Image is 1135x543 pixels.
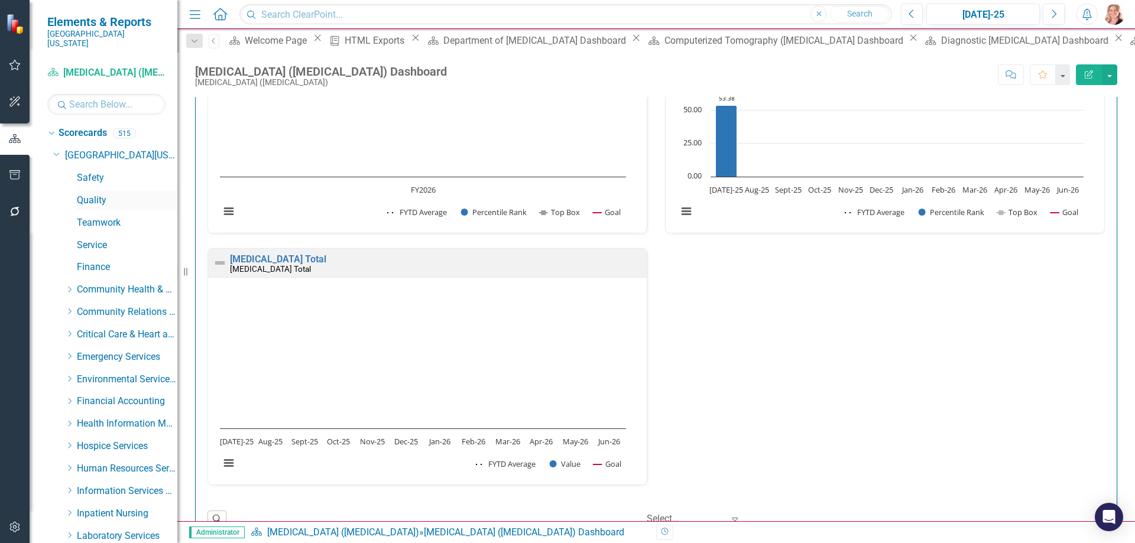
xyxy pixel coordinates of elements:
[213,256,227,270] img: Not Defined
[672,38,1089,230] svg: Interactive chart
[994,184,1017,195] text: Apr-26
[550,459,581,469] button: Show Value
[709,184,743,195] text: [DATE]-25
[77,462,177,476] a: Human Resources Services
[476,459,537,469] button: Show FYTD Average
[716,105,737,177] path: Jul-25, 53.375. Percentile Rank.
[1104,4,1125,25] img: Tiffany LaCoste
[997,207,1037,217] button: Show Top Box
[77,507,177,521] a: Inpatient Nursing
[664,33,906,48] div: Computerized Tomography ([MEDICAL_DATA] Dashboard
[830,6,889,22] button: Search
[411,184,436,195] text: FY2026
[926,4,1040,25] button: [DATE]-25
[47,29,166,48] small: [GEOGRAPHIC_DATA][US_STATE]
[77,328,177,342] a: Critical Care & Heart and Vascular Services
[345,33,408,48] div: HTML Exports
[941,33,1111,48] div: Diagnostic [MEDICAL_DATA] Dashboard
[230,264,311,274] small: [MEDICAL_DATA] Total
[113,128,136,138] div: 515
[251,526,647,539] div: »
[207,248,647,486] div: Double-Click to Edit
[919,207,985,217] button: Show Percentile Rank
[930,8,1036,22] div: [DATE]-25
[539,207,580,217] button: Show Top Box
[77,194,177,207] a: Quality
[195,65,447,78] div: [MEDICAL_DATA] ([MEDICAL_DATA]) Dashboard
[387,207,448,217] button: Show FYTD Average
[597,436,620,447] text: Jun-26
[443,33,629,48] div: Department of [MEDICAL_DATA] Dashboard
[325,33,408,48] a: HTML Exports
[77,171,177,185] a: Safety
[808,184,831,195] text: Oct-25
[77,485,177,498] a: Information Services Team
[291,436,318,447] text: Sept-25
[683,137,702,148] text: 25.00
[423,33,629,48] a: Department of [MEDICAL_DATA] Dashboard
[214,290,641,482] div: Chart. Highcharts interactive chart.
[77,417,177,431] a: Health Information Management Services
[225,33,310,48] a: Welcome Page
[327,436,350,447] text: Oct-25
[672,38,1098,230] div: Chart. Highcharts interactive chart.
[845,207,906,217] button: Show FYTD Average
[775,184,802,195] text: Sept-25
[745,184,769,195] text: Aug-25
[594,459,621,469] button: Show Goal
[77,283,177,297] a: Community Health & Athletic Training
[920,33,1111,48] a: Diagnostic [MEDICAL_DATA] Dashboard
[258,436,283,447] text: Aug-25
[847,9,873,18] span: Search
[461,207,527,217] button: Show Percentile Rank
[644,33,906,48] a: Computerized Tomography ([MEDICAL_DATA] Dashboard
[77,350,177,364] a: Emergency Services
[360,436,385,447] text: Nov-25
[424,526,624,538] div: [MEDICAL_DATA] ([MEDICAL_DATA]) Dashboard
[495,436,520,447] text: Mar-26
[932,184,955,195] text: Feb-26
[59,126,107,140] a: Scorecards
[1056,184,1079,195] text: Jun-26
[428,436,450,447] text: Jan-26
[230,253,326,265] a: [MEDICAL_DATA] Total
[901,184,923,195] text: Jan-26
[189,526,245,538] span: Administrator
[1024,184,1050,195] text: May-26
[77,373,177,386] a: Environmental Services Team
[719,94,735,102] text: 53.38
[47,15,166,29] span: Elements & Reports
[77,395,177,408] a: Financial Accounting
[77,261,177,274] a: Finance
[678,203,695,220] button: View chart menu, Chart
[77,529,177,543] a: Laboratory Services
[214,38,641,230] div: Chart. Highcharts interactive chart.
[220,203,237,220] button: View chart menu, Chart
[214,290,632,482] svg: Interactive chart
[462,436,485,447] text: Feb-26
[688,170,702,181] text: 0.00
[239,4,892,25] input: Search ClearPoint...
[220,455,237,472] button: View chart menu, Chart
[47,94,166,115] input: Search Below...
[1050,207,1078,217] button: Show Goal
[195,78,447,87] div: [MEDICAL_DATA] ([MEDICAL_DATA])
[77,305,177,319] a: Community Relations Services
[530,436,553,447] text: Apr-26
[220,436,254,447] text: [DATE]-25
[47,66,166,80] a: [MEDICAL_DATA] ([MEDICAL_DATA])
[716,44,1069,177] g: Percentile Rank, series 2 of 4. Bar series with 12 bars.
[77,239,177,252] a: Service
[683,104,702,115] text: 50.00
[245,33,310,48] div: Welcome Page
[65,149,177,162] a: [GEOGRAPHIC_DATA][US_STATE]
[77,440,177,453] a: Hospice Services
[214,38,632,230] svg: Interactive chart
[6,14,27,34] img: ClearPoint Strategy
[593,207,621,217] button: Show Goal
[870,184,893,195] text: Dec-25
[838,184,863,195] text: Nov-25
[77,216,177,230] a: Teamwork
[563,436,588,447] text: May-26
